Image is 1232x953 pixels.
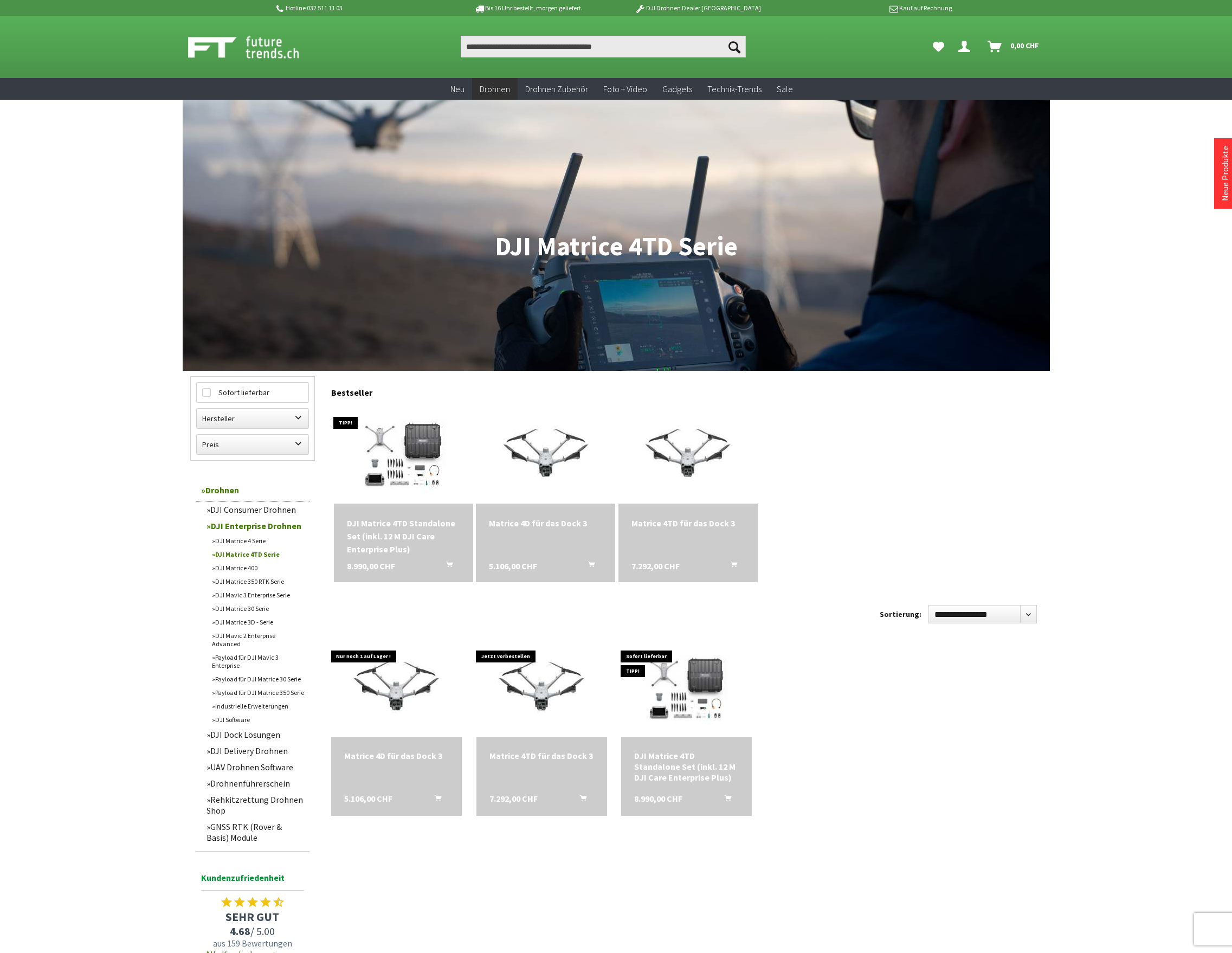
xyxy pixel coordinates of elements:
[489,750,594,761] div: Matrice 4TD für das Dock 3
[207,548,309,561] a: DJI Matrice 4TD Serie
[481,406,611,504] img: Matrice 4D für das Dock 3
[525,83,588,94] span: Drohnen Zubehör
[422,793,448,807] button: In den Warenkorb
[489,559,537,572] span: 5.106,00 CHF
[201,759,309,775] a: UAV Drohnen Software
[718,559,744,574] button: In den Warenkorb
[444,2,613,15] p: Bis 16 Uhr bestellt, morgen geliefert.
[575,559,601,574] button: In den Warenkorb
[662,83,692,94] span: Gadgets
[461,36,746,57] input: Produkt, Marke, Kategorie, EAN, Artikelnummer…
[344,793,392,804] span: 5.106,00 CHF
[518,78,596,100] a: Drohnen Zubehör
[1220,146,1230,201] a: Neue Produkte
[197,435,308,454] label: Preis
[344,750,449,761] div: Matrice 4D für das Dock 3
[196,479,309,501] a: Drohnen
[927,36,950,57] a: Meine Favoriten
[275,2,444,15] p: Hotline 032 511 11 03
[201,775,309,791] a: Drohnenführerschein
[347,517,460,556] div: DJI Matrice 4TD Standalone Set (inkl. 12 M DJI Care Enterprise Plus)
[344,750,449,761] a: Matrice 4D für das Dock 3 5.106,00 CHF In den Warenkorb
[207,686,309,699] a: Payload für DJI Matrice 350 Serie
[613,2,782,15] p: DJI Drohnen Dealer [GEOGRAPHIC_DATA]
[954,36,979,57] a: Hi, Serdar - Dein Konto
[489,517,602,530] div: Matrice 4D für das Dock 3
[433,559,459,574] button: In den Warenkorb
[443,78,472,100] a: Neu
[201,743,309,759] a: DJI Delivery Drohnen
[777,83,793,94] span: Sale
[634,750,739,783] div: DJI Matrice 4TD Standalone Set (inkl. 12 M DJI Care Enterprise Plus)
[450,83,465,94] span: Neu
[631,517,745,530] a: Matrice 4TD für das Dock 3 7.292,00 CHF In den Warenkorb
[207,629,309,651] a: DJI Mavic 2 Enterprise Advanced
[476,640,607,737] img: Matrice 4TD für das Dock 3
[207,713,309,726] a: DJI Software
[201,791,309,819] a: Rehkitzrettung Drohnen Shop
[621,642,752,736] img: DJI Matrice 4TD Standalone Set (inkl. 12 M DJI Care Enterprise Plus)
[623,406,753,504] img: Matrice 4TD für das Dock 3
[336,406,471,504] img: DJI Matrice 4TD Standalone Set (inkl. 12 M DJI Care Enterprise Plus)
[783,2,952,15] p: Kauf auf Rechnung
[331,640,461,737] img: Matrice 4D für das Dock 3
[655,78,700,100] a: Gadgets
[197,409,308,428] label: Hersteller
[207,534,309,548] a: DJI Matrice 4 Serie
[347,559,395,572] span: 8.990,00 CHF
[880,606,921,623] label: Sortierung:
[196,938,309,949] span: aus 159 Bewertungen
[230,924,250,938] span: 4.68
[707,83,762,94] span: Technik-Trends
[480,83,510,94] span: Drohnen
[472,78,518,100] a: Drohnen
[596,78,655,100] a: Foto + Video
[201,871,304,891] span: Kundenzufriedenheit
[983,36,1044,57] a: Warenkorb
[700,78,769,100] a: Technik-Trends
[207,651,309,672] a: Payload für DJI Mavic 3 Enterprise
[769,78,801,100] a: Sale
[207,575,309,588] a: DJI Matrice 350 RTK Serie
[207,602,309,615] a: DJI Matrice 30 Serie
[207,561,309,575] a: DJI Matrice 400
[201,819,309,846] a: GNSS RTK (Rover & Basis) Module
[196,924,309,938] span: / 5.00
[489,793,538,804] span: 7.292,00 CHF
[190,233,1042,260] h1: DJI Matrice 4TD Serie
[489,517,602,530] a: Matrice 4D für das Dock 3 5.106,00 CHF In den Warenkorb
[634,793,682,804] span: 8.990,00 CHF
[207,672,309,686] a: Payload für DJI Matrice 30 Serie
[207,699,309,713] a: Industrielle Erweiterungen
[723,36,746,57] button: Suchen
[347,517,460,556] a: DJI Matrice 4TD Standalone Set (inkl. 12 M DJI Care Enterprise Plus) 8.990,00 CHF In den Warenkorb
[196,909,309,924] span: SEHR GUT
[567,793,593,807] button: In den Warenkorb
[634,750,739,783] a: DJI Matrice 4TD Standalone Set (inkl. 12 M DJI Care Enterprise Plus) 8.990,00 CHF In den Warenkorb
[603,83,647,94] span: Foto + Video
[1010,37,1039,54] span: 0,00 CHF
[712,793,738,807] button: In den Warenkorb
[207,615,309,629] a: DJI Matrice 3D - Serie
[201,726,309,743] a: DJI Dock Lösungen
[188,34,323,61] img: Shop Futuretrends - zur Startseite wechseln
[331,376,1042,403] div: Bestseller
[207,588,309,602] a: DJI Mavic 3 Enterprise Serie
[197,383,308,402] label: Sofort lieferbar
[201,518,309,534] a: DJI Enterprise Drohnen
[201,501,309,518] a: DJI Consumer Drohnen
[631,517,745,530] div: Matrice 4TD für das Dock 3
[631,559,680,572] span: 7.292,00 CHF
[489,750,594,761] a: Matrice 4TD für das Dock 3 7.292,00 CHF In den Warenkorb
